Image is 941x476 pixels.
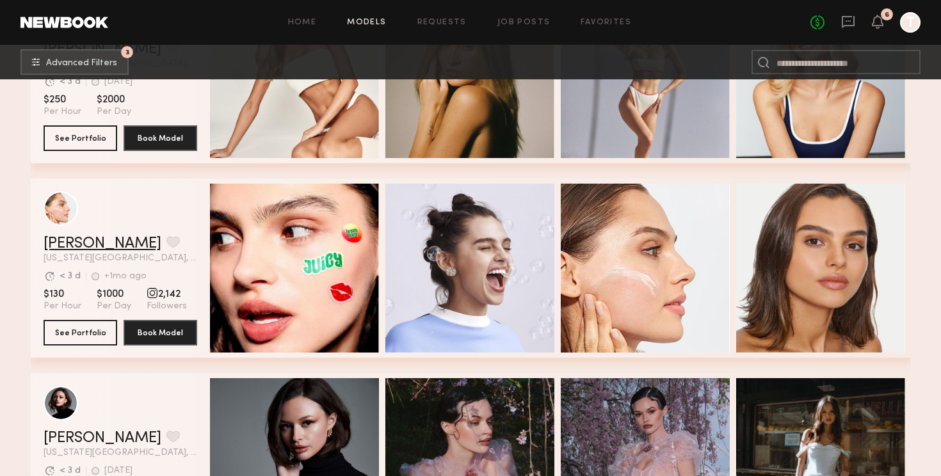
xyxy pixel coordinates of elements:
span: Per Day [97,106,131,118]
span: Per Day [97,301,131,312]
div: < 3 d [60,272,81,281]
span: $2000 [97,93,131,106]
a: Home [288,19,317,27]
div: < 3 d [60,466,81,475]
div: [DATE] [104,77,133,86]
span: $250 [44,93,81,106]
a: Favorites [581,19,631,27]
button: See Portfolio [44,125,117,151]
div: +1mo ago [104,272,147,281]
a: Models [347,19,386,27]
span: 3 [125,49,129,55]
a: [PERSON_NAME] [44,431,161,446]
span: Per Hour [44,106,81,118]
a: T [900,12,921,33]
div: [DATE] [104,466,133,475]
button: 3Advanced Filters [20,49,129,75]
span: Followers [147,301,187,312]
span: [US_STATE][GEOGRAPHIC_DATA], [GEOGRAPHIC_DATA] [44,254,197,263]
a: Requests [417,19,467,27]
div: < 3 d [60,77,81,86]
button: Book Model [124,320,197,345]
a: [PERSON_NAME] [44,236,161,251]
span: $130 [44,288,81,301]
button: See Portfolio [44,320,117,345]
span: [US_STATE][GEOGRAPHIC_DATA], [GEOGRAPHIC_DATA] [44,448,197,457]
span: 2,142 [147,288,187,301]
span: $1000 [97,288,131,301]
span: Advanced Filters [46,59,117,68]
button: Book Model [124,125,197,151]
span: Per Hour [44,301,81,312]
div: 6 [885,12,889,19]
a: Job Posts [497,19,551,27]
